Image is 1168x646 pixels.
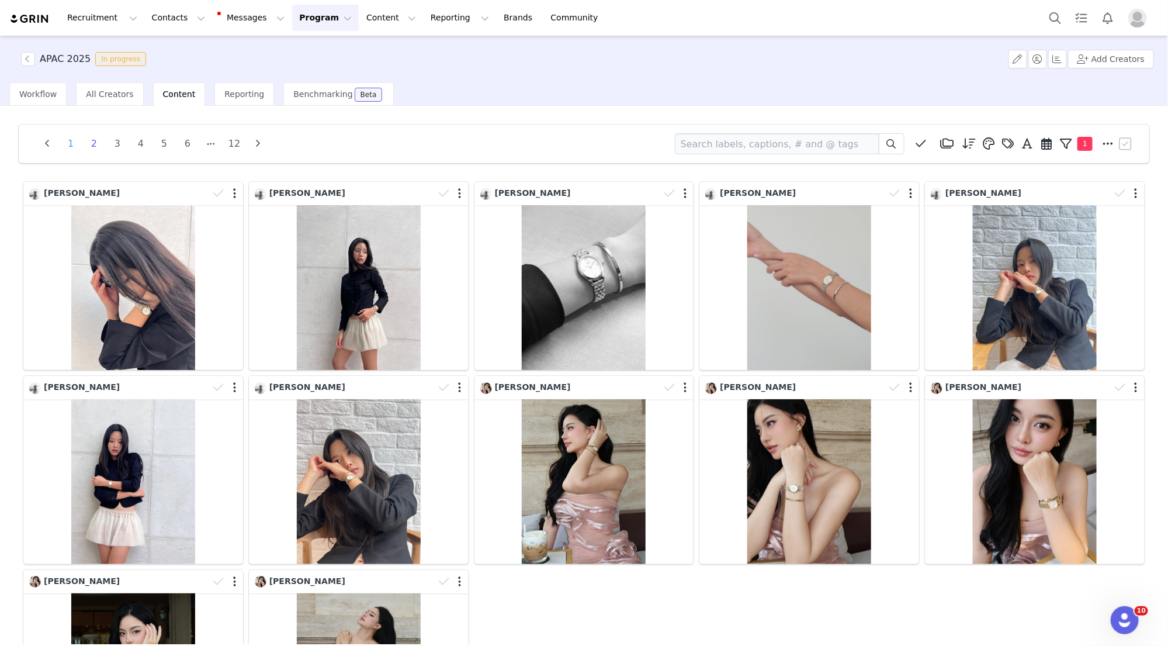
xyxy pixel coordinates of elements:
button: Program [292,5,359,31]
span: All Creators [86,89,133,99]
img: grin logo [9,13,50,25]
span: [PERSON_NAME] [945,188,1021,198]
button: Reporting [424,5,496,31]
li: 5 [155,136,173,152]
button: Content [359,5,423,31]
span: [object Object] [21,52,151,66]
span: [PERSON_NAME] [495,382,571,392]
button: Contacts [145,5,212,31]
span: In progress [95,52,146,66]
button: Messages [213,5,292,31]
span: [PERSON_NAME] [269,188,345,198]
iframe: Intercom live chat [1111,606,1139,634]
img: 3f52dd57-15da-4436-b584-5c88c0e1c897.jpg [29,382,41,394]
span: 1 [1077,137,1093,151]
div: Beta [361,91,377,98]
img: c0f3661f-5326-4341-921d-27f484c878bc.jpg [931,382,942,394]
a: Tasks [1069,5,1094,31]
li: 4 [132,136,150,152]
li: 3 [109,136,126,152]
span: [PERSON_NAME] [269,382,345,392]
span: Content [163,89,196,99]
a: Brands [497,5,543,31]
span: Reporting [224,89,264,99]
button: 1 [1056,135,1098,153]
span: Workflow [19,89,57,99]
img: c0f3661f-5326-4341-921d-27f484c878bc.jpg [29,576,41,588]
button: Search [1042,5,1068,31]
button: Recruitment [60,5,144,31]
img: c0f3661f-5326-4341-921d-27f484c878bc.jpg [705,382,717,394]
button: Notifications [1095,5,1121,31]
span: [PERSON_NAME] [720,382,796,392]
li: 12 [226,136,243,152]
img: 3f52dd57-15da-4436-b584-5c88c0e1c897.jpg [255,382,266,394]
img: 3f52dd57-15da-4436-b584-5c88c0e1c897.jpg [29,188,41,200]
img: 3f52dd57-15da-4436-b584-5c88c0e1c897.jpg [931,188,942,200]
span: [PERSON_NAME] [44,382,120,392]
img: 3f52dd57-15da-4436-b584-5c88c0e1c897.jpg [705,188,717,200]
span: [PERSON_NAME] [720,188,796,198]
img: 3f52dd57-15da-4436-b584-5c88c0e1c897.jpg [480,188,492,200]
span: [PERSON_NAME] [269,576,345,586]
span: 10 [1135,606,1148,616]
li: 1 [62,136,79,152]
button: Profile [1121,9,1159,27]
img: 3f52dd57-15da-4436-b584-5c88c0e1c897.jpg [255,188,266,200]
span: [PERSON_NAME] [495,188,571,198]
img: placeholder-profile.jpg [1128,9,1147,27]
img: c0f3661f-5326-4341-921d-27f484c878bc.jpg [255,576,266,588]
input: Search labels, captions, # and @ tags [675,133,879,154]
li: 2 [85,136,103,152]
span: [PERSON_NAME] [945,382,1021,392]
li: 6 [179,136,196,152]
span: [PERSON_NAME] [44,188,120,198]
span: Benchmarking [293,89,352,99]
h3: APAC 2025 [40,52,91,66]
a: Community [544,5,611,31]
span: [PERSON_NAME] [44,576,120,586]
button: Add Creators [1068,50,1154,68]
img: c0f3661f-5326-4341-921d-27f484c878bc.jpg [480,382,492,394]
